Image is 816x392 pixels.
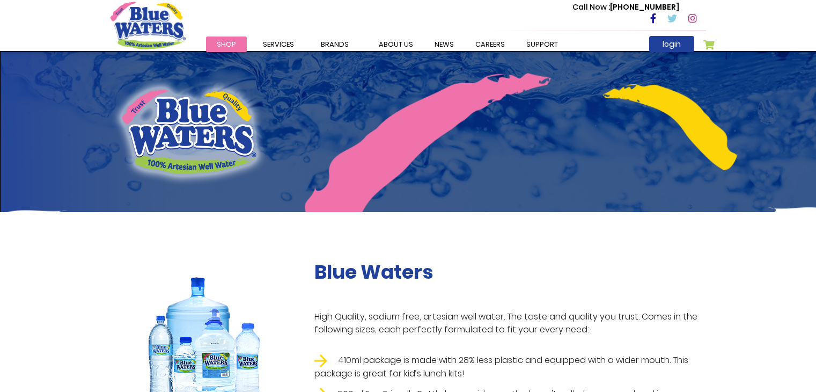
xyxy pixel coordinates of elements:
a: News [424,37,465,52]
span: Brands [321,39,349,49]
p: [PHONE_NUMBER] [572,2,679,13]
span: Call Now : [572,2,610,12]
a: about us [368,37,424,52]
h2: Blue Waters [314,260,706,284]
p: High Quality, sodium free, artesian well water. The taste and quality you trust. Comes in the fol... [314,310,706,336]
li: 410ml package is made with 28% less plastic and equipped with a wider mouth. This package is grea... [314,354,706,380]
a: login [649,36,694,52]
a: support [516,37,569,52]
span: Services [263,39,294,49]
a: store logo [111,2,186,49]
a: careers [465,37,516,52]
span: Shop [217,39,236,49]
